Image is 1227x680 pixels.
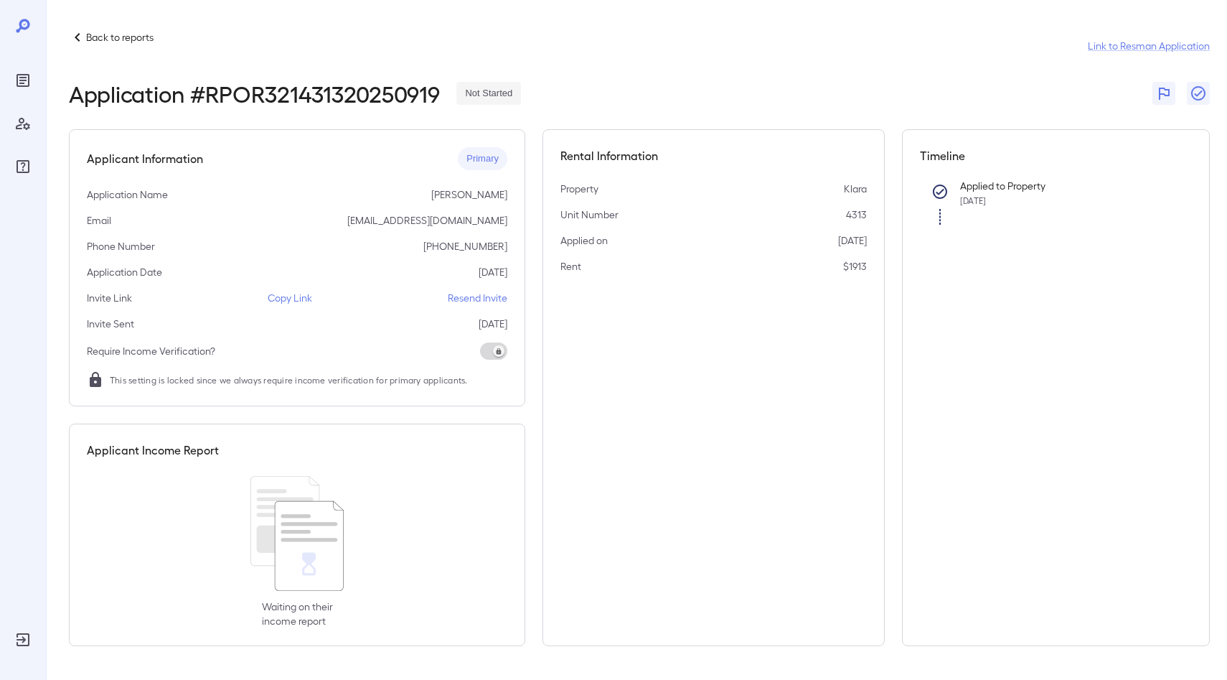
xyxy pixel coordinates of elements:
p: Property [560,182,598,196]
h5: Applicant Income Report [87,442,219,459]
span: Primary [458,152,507,166]
h5: Timeline [920,147,1192,164]
a: Link to Resman Application [1088,39,1210,53]
p: Application Name [87,187,168,202]
p: Waiting on their income report [262,600,333,628]
span: [DATE] [960,195,986,205]
p: Require Income Verification? [87,344,215,358]
h5: Applicant Information [87,150,203,167]
h2: Application # RPOR321431320250919 [69,80,439,106]
div: Log Out [11,628,34,651]
p: Back to reports [86,30,154,45]
p: $1913 [843,259,867,274]
p: Rent [560,259,581,274]
p: Resend Invite [448,291,507,305]
button: Flag Report [1152,82,1175,105]
p: 4313 [846,208,867,222]
p: Email [87,213,111,228]
p: [PHONE_NUMBER] [423,239,507,253]
h5: Rental Information [560,147,867,164]
p: Invite Link [87,291,132,305]
p: Klara [844,182,867,196]
p: [DATE] [479,317,507,331]
p: Phone Number [87,239,155,253]
div: FAQ [11,155,34,178]
span: Not Started [456,87,521,101]
p: Copy Link [268,291,312,305]
p: Applied to Property [960,179,1169,193]
p: [EMAIL_ADDRESS][DOMAIN_NAME] [347,213,507,228]
p: [PERSON_NAME] [431,187,507,202]
p: Application Date [87,265,162,279]
p: [DATE] [838,233,867,248]
p: Unit Number [560,208,619,222]
div: Manage Users [11,112,34,135]
button: Close Report [1187,82,1210,105]
p: Invite Sent [87,317,134,331]
div: Reports [11,69,34,92]
p: [DATE] [479,265,507,279]
span: This setting is locked since we always require income verification for primary applicants. [110,373,468,387]
p: Applied on [560,233,608,248]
